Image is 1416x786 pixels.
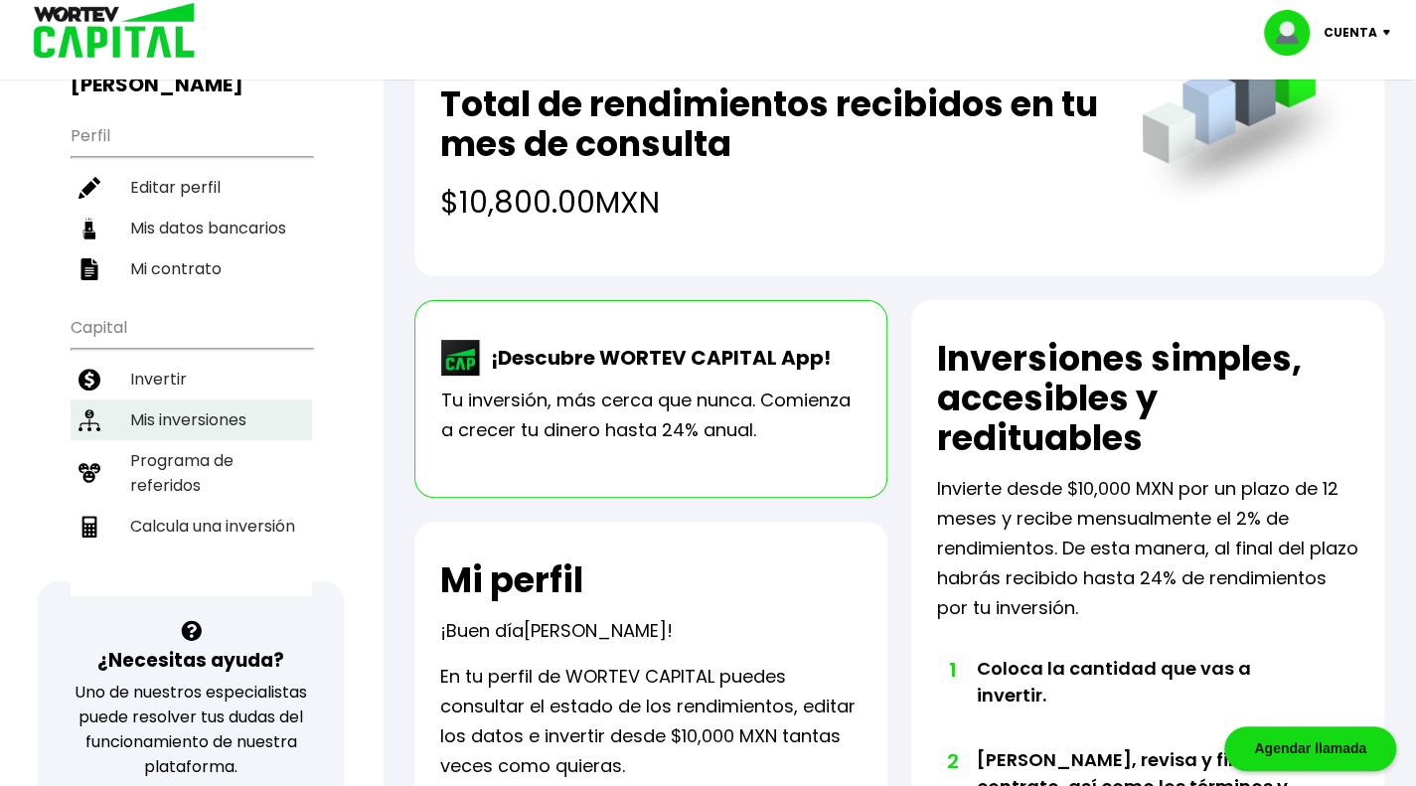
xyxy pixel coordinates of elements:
[937,339,1358,458] h2: Inversiones simples, accesibles y redituables
[440,84,1102,164] h2: Total de rendimientos recibidos en tu mes de consulta
[71,506,312,547] a: Calcula una inversión
[947,655,957,685] span: 1
[71,359,312,399] a: Invertir
[71,167,312,208] a: Editar perfil
[71,248,312,289] a: Mi contrato
[79,218,100,239] img: datos-icon.10cf9172.svg
[71,208,312,248] a: Mis datos bancarios
[1224,726,1396,771] div: Agendar llamada
[1377,30,1404,36] img: icon-down
[977,655,1317,746] li: Coloca la cantidad que vas a invertir.
[71,113,312,289] ul: Perfil
[79,177,100,199] img: editar-icon.952d3147.svg
[71,305,312,596] ul: Capital
[440,560,583,600] h2: Mi perfil
[71,71,243,98] b: [PERSON_NAME]
[79,258,100,280] img: contrato-icon.f2db500c.svg
[1324,18,1377,48] p: Cuenta
[97,646,284,675] h3: ¿Necesitas ayuda?
[79,409,100,431] img: inversiones-icon.6695dc30.svg
[71,399,312,440] a: Mis inversiones
[441,386,861,445] p: Tu inversión, más cerca que nunca. Comienza a crecer tu dinero hasta 24% anual.
[79,462,100,484] img: recomiendanos-icon.9b8e9327.svg
[79,369,100,391] img: invertir-icon.b3b967d7.svg
[441,340,481,376] img: wortev-capital-app-icon
[440,616,673,646] p: ¡Buen día !
[64,680,318,779] p: Uno de nuestros especialistas puede resolver tus dudas del funcionamiento de nuestra plataforma.
[947,746,957,776] span: 2
[481,343,831,373] p: ¡Descubre WORTEV CAPITAL App!
[524,618,667,643] span: [PERSON_NAME]
[71,48,312,97] h3: Buen día,
[1264,10,1324,56] img: profile-image
[71,440,312,506] a: Programa de referidos
[79,516,100,538] img: calculadora-icon.17d418c4.svg
[937,474,1358,623] p: Invierte desde $10,000 MXN por un plazo de 12 meses y recibe mensualmente el 2% de rendimientos. ...
[440,662,862,781] p: En tu perfil de WORTEV CAPITAL puedes consultar el estado de los rendimientos, editar los datos e...
[440,180,1102,225] h4: $10,800.00 MXN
